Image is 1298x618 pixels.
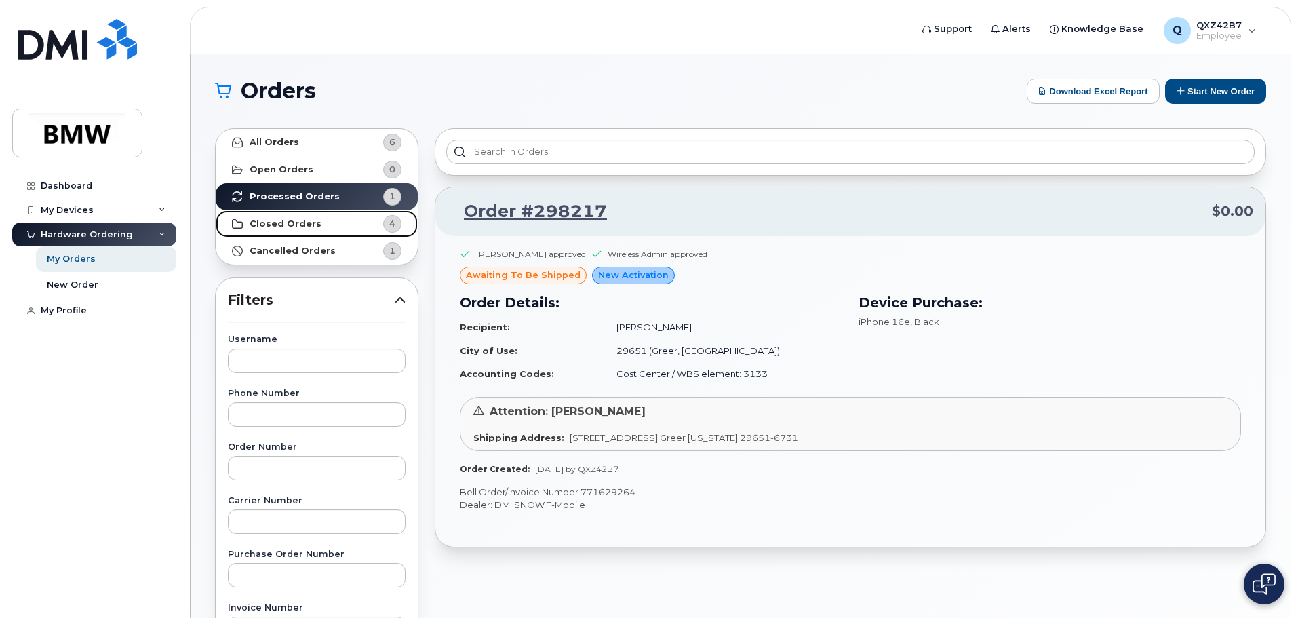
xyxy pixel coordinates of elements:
label: Username [228,335,406,344]
strong: Recipient: [460,322,510,332]
strong: Shipping Address: [473,432,564,443]
a: Processed Orders1 [216,183,418,210]
a: All Orders6 [216,129,418,156]
a: Cancelled Orders1 [216,237,418,265]
td: [PERSON_NAME] [604,315,842,339]
label: Invoice Number [228,604,406,613]
strong: All Orders [250,137,299,148]
p: Bell Order/Invoice Number 771629264 [460,486,1241,499]
span: 1 [389,190,395,203]
td: 29651 (Greer, [GEOGRAPHIC_DATA]) [604,339,842,363]
span: New Activation [598,269,669,282]
strong: Accounting Codes: [460,368,554,379]
div: [PERSON_NAME] approved [476,248,586,260]
td: Cost Center / WBS element: 3133 [604,362,842,386]
img: Open chat [1253,573,1276,595]
label: Phone Number [228,389,406,398]
a: Order #298217 [448,199,607,224]
span: iPhone 16e [859,316,910,327]
span: 6 [389,136,395,149]
strong: Closed Orders [250,218,321,229]
span: $0.00 [1212,201,1253,221]
label: Order Number [228,443,406,452]
a: Closed Orders4 [216,210,418,237]
span: Attention: [PERSON_NAME] [490,405,646,418]
strong: Open Orders [250,164,313,175]
strong: Processed Orders [250,191,340,202]
a: Open Orders0 [216,156,418,183]
span: [DATE] by QXZ42B7 [535,464,618,474]
strong: Order Created: [460,464,530,474]
button: Start New Order [1165,79,1266,104]
span: 1 [389,244,395,257]
button: Download Excel Report [1027,79,1160,104]
p: Dealer: DMI SNOW T-Mobile [460,499,1241,511]
div: Wireless Admin approved [608,248,707,260]
span: awaiting to be shipped [466,269,581,282]
label: Carrier Number [228,497,406,505]
label: Purchase Order Number [228,550,406,559]
span: [STREET_ADDRESS] Greer [US_STATE] 29651-6731 [570,432,798,443]
span: Filters [228,290,395,310]
strong: Cancelled Orders [250,246,336,256]
h3: Order Details: [460,292,842,313]
input: Search in orders [446,140,1255,164]
h3: Device Purchase: [859,292,1241,313]
span: Orders [241,81,316,101]
span: , Black [910,316,939,327]
span: 0 [389,163,395,176]
strong: City of Use: [460,345,517,356]
span: 4 [389,217,395,230]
